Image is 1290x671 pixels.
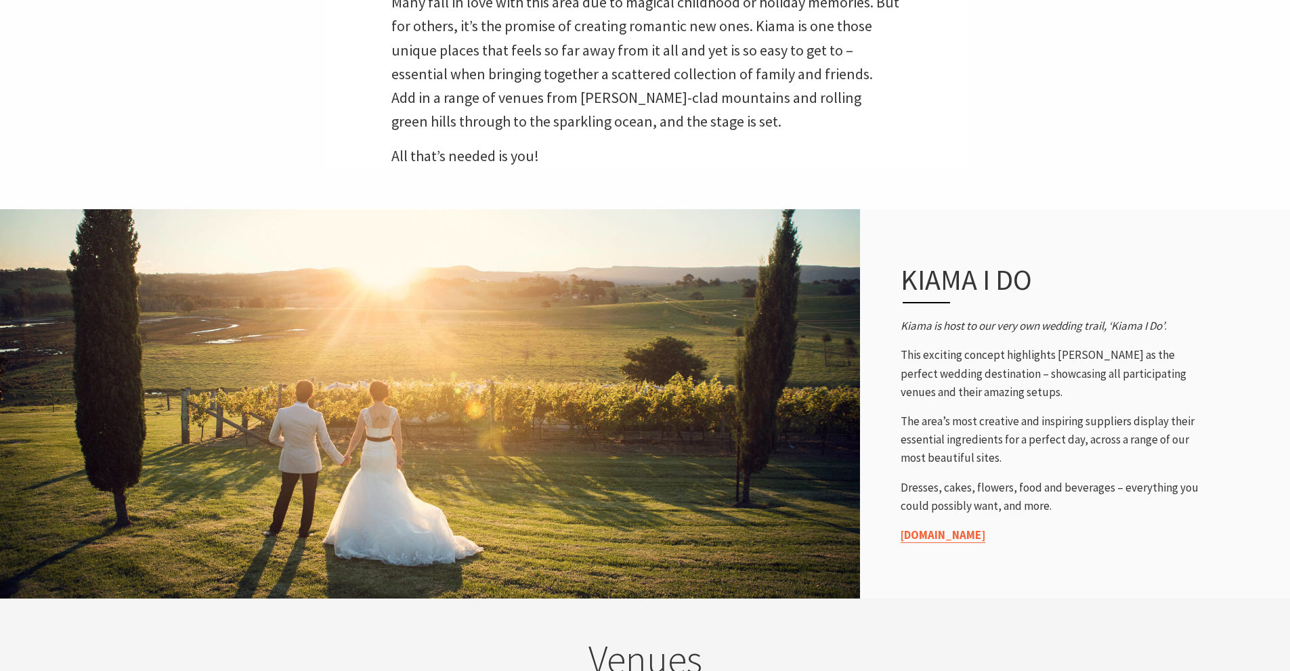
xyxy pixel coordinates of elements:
[901,527,985,543] a: [DOMAIN_NAME]
[901,317,1199,335] p: .
[901,318,1165,333] em: Kiama is host to our very own wedding trail, ‘Kiama I Do’
[901,263,1169,303] h3: Kiama I Do
[391,144,899,168] p: All that’s needed is you!
[901,346,1199,402] p: This exciting concept highlights [PERSON_NAME] as the perfect wedding destination – showcasing al...
[901,412,1199,468] p: The area’s most creative and inspiring suppliers display their essential ingredients for a perfec...
[901,479,1199,515] p: Dresses, cakes, flowers, food and beverages – everything you could possibly want, and more.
